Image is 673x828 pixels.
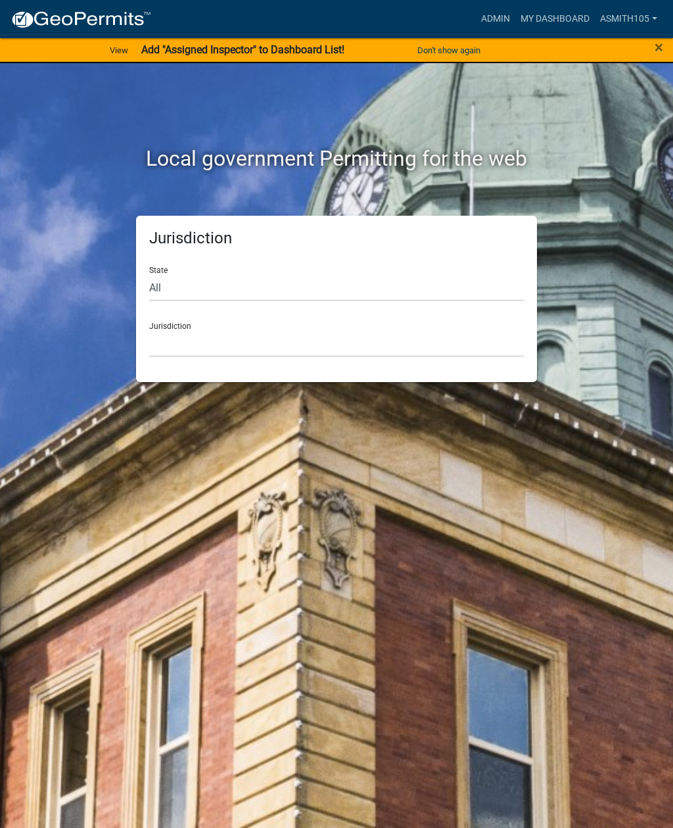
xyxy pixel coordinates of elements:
[149,229,524,248] h5: Jurisdiction
[412,39,486,61] button: Don't show again
[655,39,663,55] button: Close
[515,7,595,32] a: My Dashboard
[141,43,344,56] strong: Add "Assigned Inspector" to Dashboard List!
[104,39,133,61] a: View
[655,38,663,57] span: ×
[476,7,515,32] a: Admin
[31,146,642,171] h2: Local government Permitting for the web
[595,7,662,32] a: asmith105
